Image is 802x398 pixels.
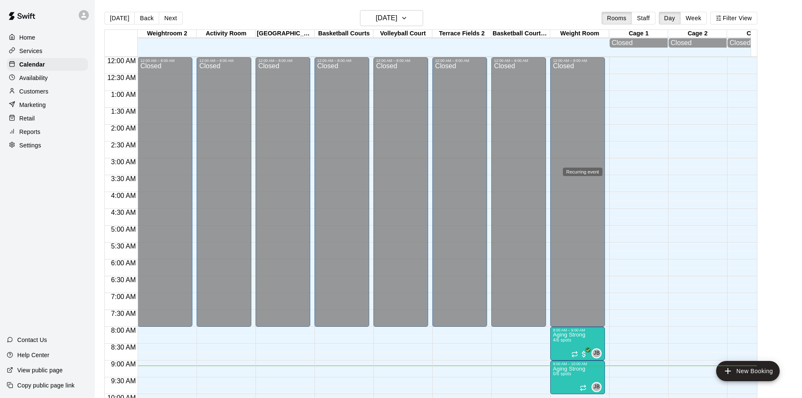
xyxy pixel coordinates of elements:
[550,361,605,394] div: 9:00 AM – 10:00 AM: Aging Strong
[373,57,428,327] div: 12:00 AM – 8:00 AM: Closed
[19,74,48,82] p: Availability
[373,30,432,38] div: Volleyball Court
[553,328,602,332] div: 8:00 AM – 9:00 AM
[435,59,485,63] div: 12:00 AM – 8:00 AM
[17,366,63,374] p: View public page
[138,30,197,38] div: Weightroom 2
[716,361,780,381] button: add
[109,125,138,132] span: 2:00 AM
[494,59,544,63] div: 12:00 AM – 8:00 AM
[563,168,602,176] div: Recurring event
[197,57,251,327] div: 12:00 AM – 8:00 AM: Closed
[317,59,367,63] div: 12:00 AM – 8:00 AM
[109,377,138,385] span: 9:30 AM
[109,192,138,199] span: 4:00 AM
[7,72,88,84] a: Availability
[432,57,487,327] div: 12:00 AM – 8:00 AM: Closed
[727,30,786,38] div: Cage 4
[376,59,426,63] div: 12:00 AM – 8:00 AM
[553,63,602,330] div: Closed
[134,12,159,24] button: Back
[680,12,707,24] button: Week
[19,87,48,96] p: Customers
[17,351,49,359] p: Help Center
[109,276,138,283] span: 6:30 AM
[553,371,571,376] span: 0/6 spots filled
[659,12,681,24] button: Day
[314,57,369,327] div: 12:00 AM – 8:00 AM: Closed
[109,243,138,250] span: 5:30 AM
[109,226,138,233] span: 5:00 AM
[197,30,256,38] div: Activity Room
[19,141,41,150] p: Settings
[668,30,727,38] div: Cage 2
[19,128,40,136] p: Reports
[258,63,308,330] div: Closed
[258,59,308,63] div: 12:00 AM – 8:00 AM
[109,259,138,267] span: 6:00 AM
[7,45,88,57] a: Services
[109,158,138,166] span: 3:00 AM
[19,33,35,42] p: Home
[571,351,578,358] span: Recurring event
[594,349,600,358] span: JB
[104,12,135,24] button: [DATE]
[105,74,138,81] span: 12:30 AM
[19,114,35,123] p: Retail
[7,58,88,71] div: Calendar
[256,57,310,327] div: 12:00 AM – 8:00 AM: Closed
[550,57,605,327] div: 12:00 AM – 8:00 AM: Closed
[730,39,783,47] div: Closed
[199,59,249,63] div: 12:00 AM – 8:00 AM
[710,12,757,24] button: Filter View
[376,12,397,24] h6: [DATE]
[595,348,602,358] span: Jeffrey Batis
[553,338,571,342] span: 4/6 spots filled
[7,85,88,98] a: Customers
[435,63,485,330] div: Closed
[594,383,600,391] span: JB
[7,139,88,152] a: Settings
[592,348,602,358] div: Jeffrey Batis
[109,142,138,149] span: 2:30 AM
[7,31,88,44] a: Home
[631,12,655,24] button: Staff
[671,39,725,47] div: Closed
[256,30,314,38] div: [GEOGRAPHIC_DATA]
[7,126,88,138] a: Reports
[550,327,605,361] div: 8:00 AM – 9:00 AM: Aging Strong
[109,175,138,182] span: 3:30 AM
[317,63,367,330] div: Closed
[432,30,491,38] div: Terrace Fields 2
[7,112,88,125] a: Retail
[612,39,666,47] div: Closed
[105,57,138,64] span: 12:00 AM
[491,57,546,327] div: 12:00 AM – 8:00 AM: Closed
[376,63,426,330] div: Closed
[17,336,47,344] p: Contact Us
[19,60,45,69] p: Calendar
[553,59,602,63] div: 12:00 AM – 8:00 AM
[140,63,190,330] div: Closed
[109,310,138,317] span: 7:30 AM
[159,12,182,24] button: Next
[109,327,138,334] span: 8:00 AM
[314,30,373,38] div: Basketball Courts
[609,30,668,38] div: Cage 1
[17,381,75,390] p: Copy public page link
[592,382,602,392] div: Jeffrey Batis
[7,99,88,111] a: Marketing
[109,344,138,351] span: 8:30 AM
[602,12,632,24] button: Rooms
[494,63,544,330] div: Closed
[140,59,190,63] div: 12:00 AM – 8:00 AM
[109,209,138,216] span: 4:30 AM
[491,30,550,38] div: Basketball Courts 2
[109,361,138,368] span: 9:00 AM
[19,47,43,55] p: Services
